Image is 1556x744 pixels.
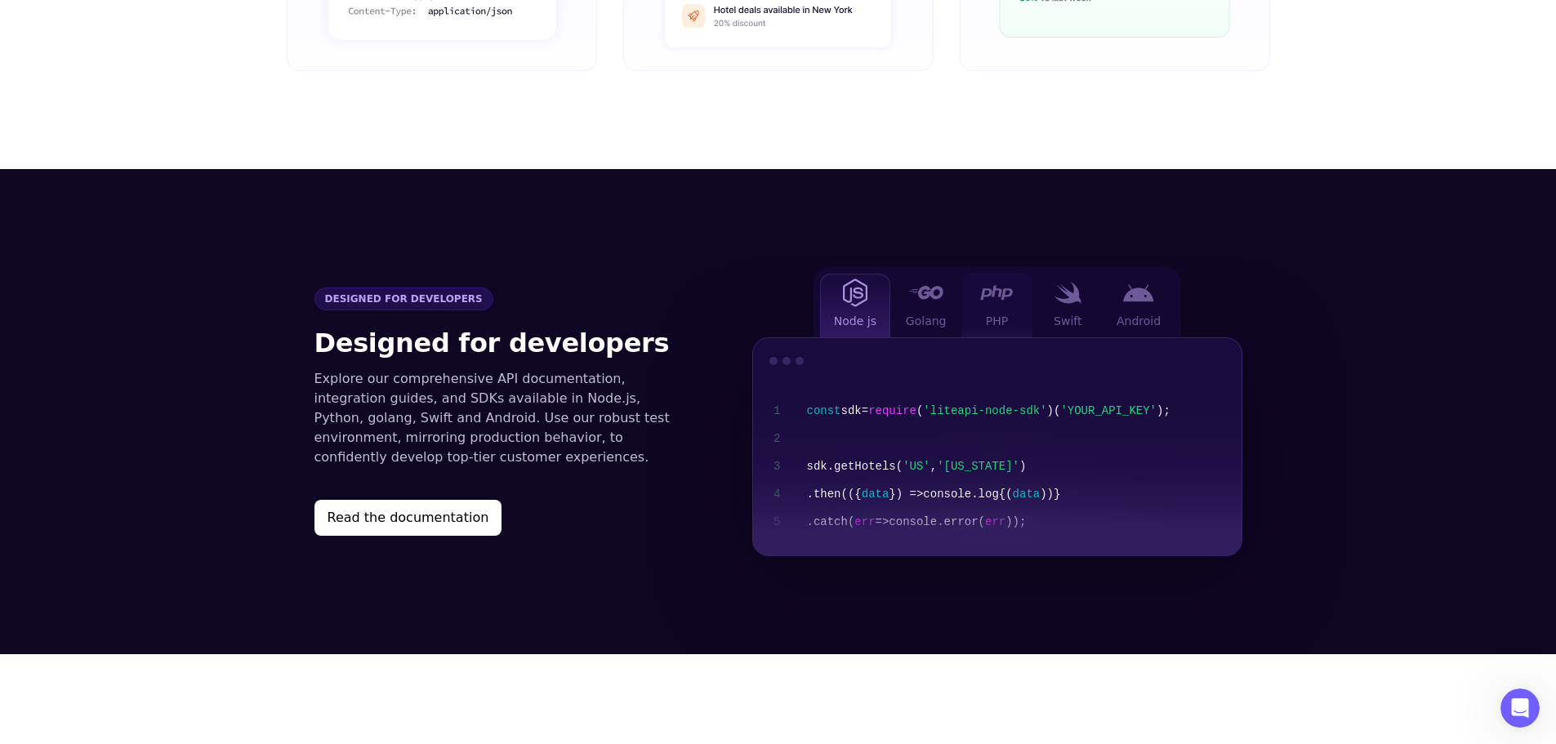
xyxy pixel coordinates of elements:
img: Golang [908,286,943,299]
span: ); [1157,404,1170,417]
span: sdk [841,404,862,417]
span: Swift [1054,313,1081,329]
img: Android [1123,284,1154,302]
p: Explore our comprehensive API documentation, integration guides, and SDKs available in Node.js, P... [314,369,687,467]
span: error [944,515,979,528]
span: log [979,488,999,501]
span: data [1013,488,1041,501]
img: Swift [1054,282,1081,304]
span: = [862,404,868,417]
span: const [807,404,841,417]
span: {( [999,488,1013,501]
span: ( [848,515,854,528]
span: ( [1054,404,1060,417]
span: 'liteapi-node-sdk' [923,404,1046,417]
span: sdk [807,460,827,473]
span: require [868,404,916,417]
span: (( [841,488,855,501]
span: 'YOUR_API_KEY' [1060,404,1157,417]
iframe: Intercom live chat [1500,688,1540,728]
span: , [930,460,937,473]
span: PHP [986,313,1008,329]
span: console. [923,488,978,501]
span: ) [1047,404,1054,417]
span: )); [1005,515,1026,528]
span: Android [1117,313,1161,329]
span: ) [1019,460,1026,473]
span: Golang [906,313,947,329]
span: err [854,515,875,528]
span: { [854,488,861,501]
span: ( [916,404,923,417]
span: => [876,515,889,528]
span: }) => [889,488,923,501]
img: PHP [980,285,1013,301]
div: 1 2 3 4 5 [753,384,794,555]
h2: Designed for developers [314,323,687,363]
span: .catch [807,515,848,528]
span: .then [807,488,841,501]
span: console. [889,515,943,528]
button: Read the documentation [314,500,502,536]
a: Read the documentation [314,500,687,536]
span: 'US' [903,460,930,473]
span: Node js [834,313,876,329]
span: ))} [1040,488,1060,501]
img: Node js [843,278,867,307]
span: '[US_STATE]' [937,460,1019,473]
span: ( [979,515,985,528]
span: data [862,488,889,501]
span: .getHotels( [827,460,903,473]
span: Designed for developers [314,287,493,310]
span: err [985,515,1005,528]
